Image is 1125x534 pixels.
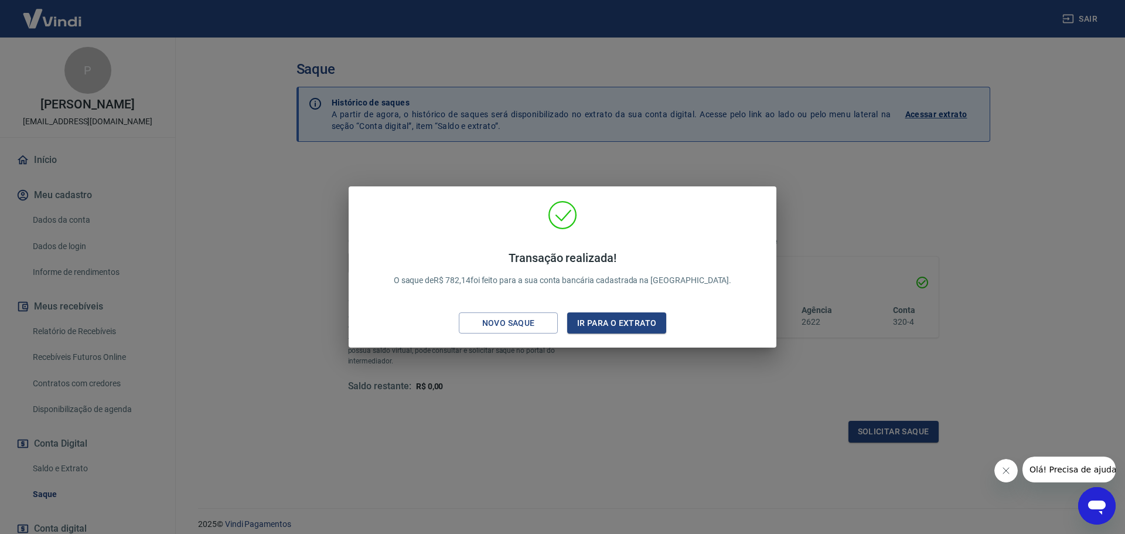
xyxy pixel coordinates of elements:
[459,312,558,334] button: Novo saque
[468,316,549,331] div: Novo saque
[394,251,732,287] p: O saque de R$ 782,14 foi feito para a sua conta bancária cadastrada na [GEOGRAPHIC_DATA].
[7,8,98,18] span: Olá! Precisa de ajuda?
[1078,487,1116,525] iframe: Botão para abrir a janela de mensagens
[567,312,666,334] button: Ir para o extrato
[994,459,1018,482] iframe: Fechar mensagem
[1022,457,1116,482] iframe: Mensagem da empresa
[394,251,732,265] h4: Transação realizada!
